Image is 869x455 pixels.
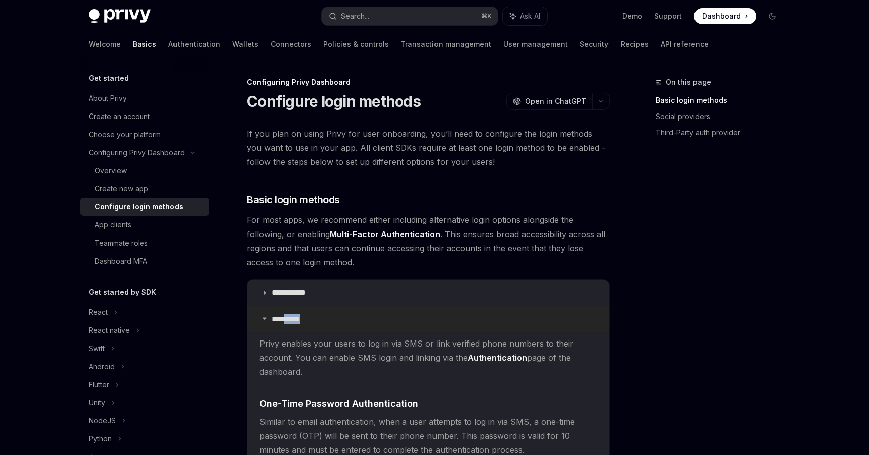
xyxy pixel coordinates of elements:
[89,147,185,159] div: Configuring Privy Dashboard
[89,32,121,56] a: Welcome
[656,92,789,108] a: Basic login methods
[168,32,220,56] a: Authentication
[506,93,592,110] button: Open in ChatGPT
[654,11,682,21] a: Support
[95,183,148,195] div: Create new app
[80,252,209,270] a: Dashboard MFA
[481,12,492,20] span: ⌘ K
[247,92,421,110] h1: Configure login methods
[80,107,209,126] a: Create an account
[341,10,369,22] div: Search...
[468,353,527,363] strong: Authentication
[656,108,789,125] a: Social providers
[95,165,127,177] div: Overview
[89,9,151,23] img: dark logo
[259,397,418,410] span: One-Time Password Authentication
[694,8,756,24] a: Dashboard
[80,126,209,144] a: Choose your platform
[89,361,115,373] div: Android
[247,213,610,269] span: For most apps, we recommend either including alternative login options alongside the following, o...
[330,229,440,240] a: Multi-Factor Authentication
[89,324,130,336] div: React native
[323,32,389,56] a: Policies & controls
[133,32,156,56] a: Basics
[401,32,491,56] a: Transaction management
[247,127,610,169] span: If you plan on using Privy for user onboarding, you’ll need to configure the login methods you wa...
[80,162,209,180] a: Overview
[95,201,183,213] div: Configure login methods
[89,129,161,141] div: Choose your platform
[89,110,150,123] div: Create an account
[89,415,116,427] div: NodeJS
[661,32,709,56] a: API reference
[80,198,209,216] a: Configure login methods
[656,125,789,141] a: Third-Party auth provider
[80,180,209,198] a: Create new app
[666,76,711,88] span: On this page
[621,32,649,56] a: Recipes
[259,336,597,379] span: Privy enables your users to log in via SMS or link verified phone numbers to their account. You c...
[95,237,148,249] div: Teammate roles
[271,32,311,56] a: Connectors
[503,7,547,25] button: Ask AI
[89,379,109,391] div: Flutter
[503,32,568,56] a: User management
[764,8,780,24] button: Toggle dark mode
[80,89,209,107] a: About Privy
[95,219,131,231] div: App clients
[89,343,105,355] div: Swift
[89,306,108,318] div: React
[89,92,127,104] div: About Privy
[80,234,209,252] a: Teammate roles
[247,77,610,87] div: Configuring Privy Dashboard
[247,193,340,207] span: Basic login methods
[89,433,112,445] div: Python
[622,11,642,21] a: Demo
[95,255,147,267] div: Dashboard MFA
[232,32,258,56] a: Wallets
[580,32,609,56] a: Security
[322,7,498,25] button: Search...⌘K
[702,11,741,21] span: Dashboard
[80,216,209,234] a: App clients
[89,72,129,84] h5: Get started
[520,11,540,21] span: Ask AI
[525,96,586,106] span: Open in ChatGPT
[89,397,105,409] div: Unity
[89,286,156,298] h5: Get started by SDK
